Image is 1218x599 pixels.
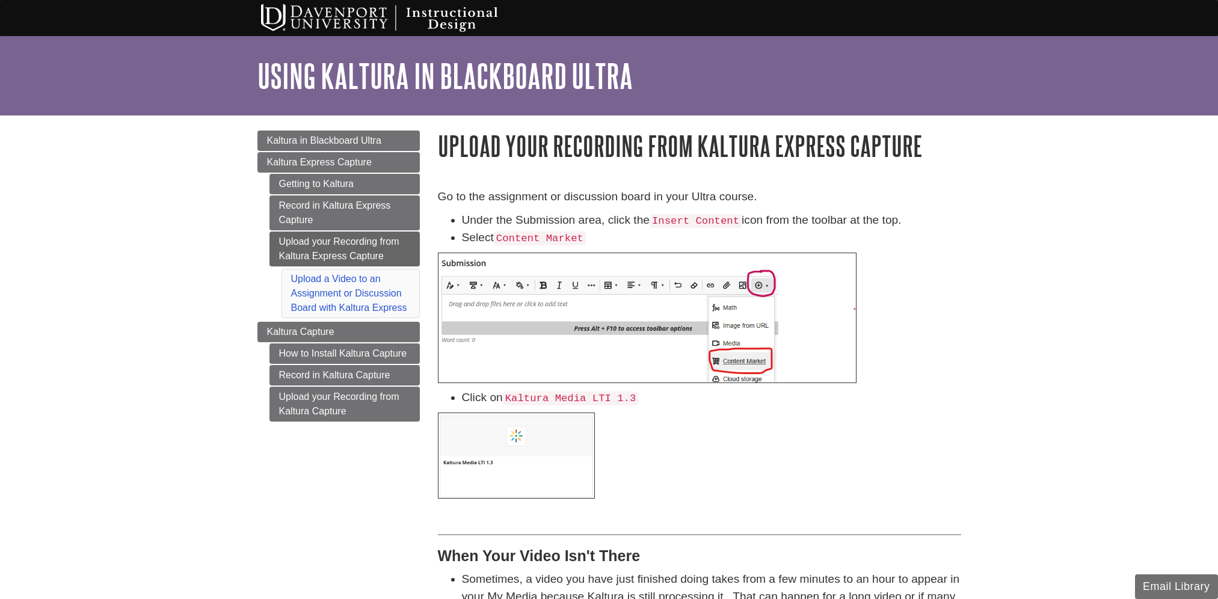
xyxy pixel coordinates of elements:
[269,365,420,386] a: Record in Kaltura Capture
[650,214,742,228] code: Insert Content
[494,232,586,245] code: Content Market
[269,343,420,364] a: How to Install Kaltura Capture
[269,232,420,266] a: Upload your Recording from Kaltura Express Capture
[503,392,639,405] code: Kaltura Media LTI 1.3
[267,327,334,337] span: Kaltura Capture
[438,131,961,161] h1: Upload your Recording from Kaltura Express Capture
[438,188,961,206] p: Go to the assignment or discussion board in your Ultra course.
[462,212,961,229] li: Under the Submission area, click the icon from the toolbar at the top.
[251,3,540,33] img: Davenport University Instructional Design
[438,547,641,564] strong: When Your Video Isn't There
[267,157,372,167] span: Kaltura Express Capture
[257,57,633,94] a: Using Kaltura in Blackboard Ultra
[269,387,420,422] a: Upload your Recording from Kaltura Capture
[257,322,420,342] a: Kaltura Capture
[267,135,381,146] span: Kaltura in Blackboard Ultra
[269,195,420,230] a: Record in Kaltura Express Capture
[257,152,420,173] a: Kaltura Express Capture
[462,389,961,407] li: Click on
[462,229,961,247] li: Select
[1135,574,1218,599] button: Email Library
[269,174,420,194] a: Getting to Kaltura
[291,274,407,313] a: Upload a Video to an Assignment or Discussion Board with Kaltura Express
[257,131,420,151] a: Kaltura in Blackboard Ultra
[257,131,420,422] div: Guide Page Menu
